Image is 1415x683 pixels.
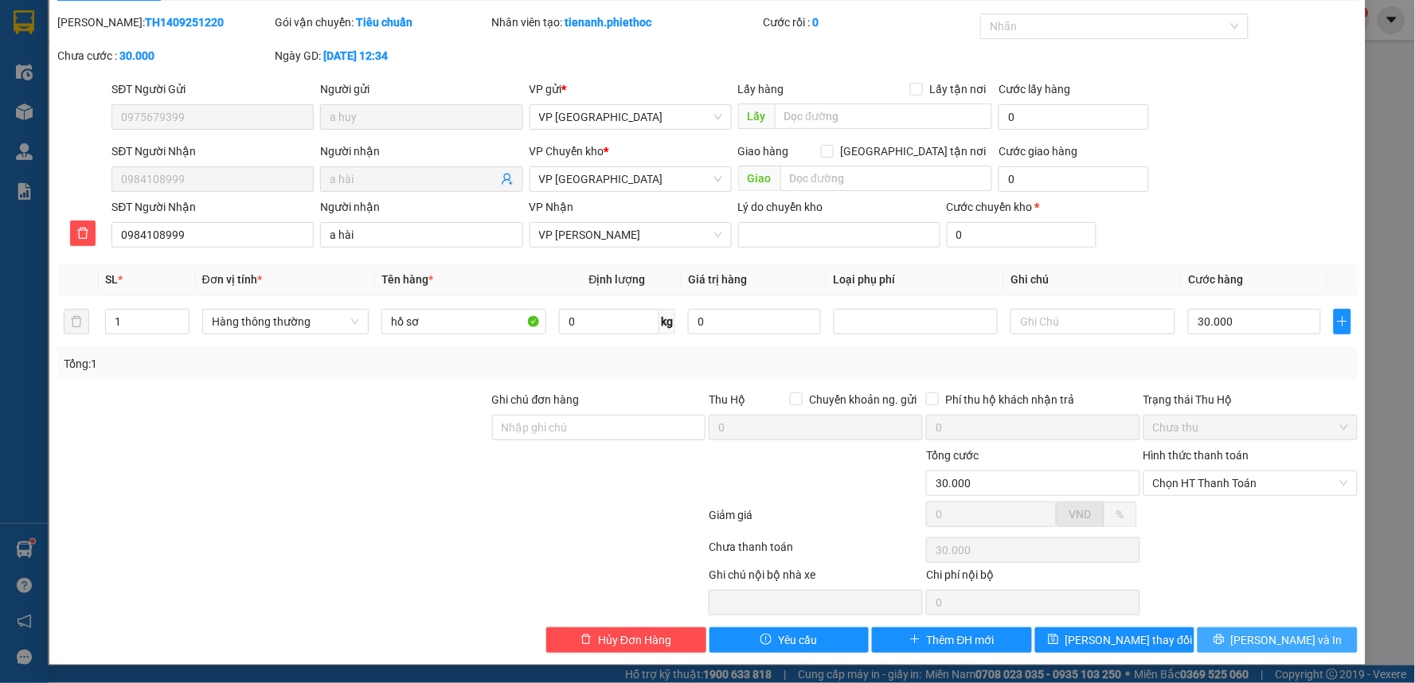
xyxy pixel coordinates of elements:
span: Hàng thông thường [212,310,359,334]
span: Lấy hàng [738,83,784,96]
span: Thu Hộ [709,393,745,406]
button: printer[PERSON_NAME] và In [1198,627,1358,653]
button: save[PERSON_NAME] thay đổi [1035,627,1195,653]
span: save [1048,634,1059,646]
div: Nhân viên tạo: [492,14,760,31]
span: Tên hàng [381,273,433,286]
label: Cước lấy hàng [999,83,1070,96]
input: Ghi chú đơn hàng [492,415,706,440]
div: Lý do chuyển kho [738,198,940,216]
input: Dọc đường [780,166,993,191]
span: Thêm ĐH mới [927,631,995,649]
div: Ngày GD: [275,47,489,64]
input: VD: Bàn, Ghế [381,309,546,334]
label: Ghi chú đơn hàng [492,393,580,406]
span: [PERSON_NAME] thay đổi [1065,631,1193,649]
span: VP Thái Bình [539,167,722,191]
button: plus [1334,309,1351,334]
span: Tổng cước [926,449,979,462]
b: 0 [813,16,819,29]
div: SĐT Người Nhận [111,142,314,160]
span: kg [659,309,675,334]
li: Hotline: 1900 3383, ĐT/Zalo : 0862837383 [149,59,666,79]
span: [GEOGRAPHIC_DATA] tận nơi [834,142,992,160]
span: user-add [501,173,514,185]
span: VP Chuyển kho [530,145,604,158]
span: Lấy [738,103,775,129]
div: Ghi chú nội bộ nhà xe [709,566,923,590]
span: exclamation-circle [760,634,772,646]
b: tienanh.phiethoc [565,16,652,29]
button: plusThêm ĐH mới [872,627,1032,653]
span: Đơn vị tính [202,273,262,286]
th: Ghi chú [1004,264,1182,295]
span: Chuyển khoản ng. gửi [803,391,923,408]
div: Gói vận chuyển: [275,14,489,31]
span: Phí thu hộ khách nhận trả [939,391,1081,408]
span: Giao hàng [738,145,789,158]
b: 30.000 [119,49,154,62]
div: SĐT Người Gửi [111,80,314,98]
th: Loại phụ phí [827,264,1005,295]
b: GỬI : VP [GEOGRAPHIC_DATA] [20,115,237,169]
label: Cước giao hàng [999,145,1077,158]
span: Giao [738,166,780,191]
input: Cước giao hàng [999,166,1149,192]
button: delete [70,221,96,246]
span: VP Trần Khát Chân [539,223,722,247]
div: SĐT Người Nhận [111,198,314,216]
b: TH1409251220 [145,16,224,29]
span: % [1116,508,1124,521]
span: Định lượng [589,273,646,286]
div: Trạng thái Thu Hộ [1143,391,1358,408]
div: Người nhận [320,142,522,160]
div: Người gửi [320,80,522,98]
div: [PERSON_NAME]: [57,14,272,31]
b: [DATE] 12:34 [323,49,388,62]
div: Cước chuyển kho [947,198,1097,216]
div: Người nhận [320,198,522,216]
input: Ghi Chú [1010,309,1175,334]
span: VND [1069,508,1092,521]
span: delete [580,634,592,646]
div: Cước rồi : [764,14,978,31]
div: VP gửi [530,80,732,98]
input: Dọc đường [775,103,993,129]
div: Tổng: 1 [64,355,546,373]
span: delete [71,227,95,240]
span: Yêu cầu [778,631,817,649]
span: Chưa thu [1153,416,1348,439]
div: Chưa cước : [57,47,272,64]
div: Chi phí nội bộ [926,566,1140,590]
span: printer [1214,634,1225,646]
img: logo.jpg [20,20,100,100]
div: Giảm giá [707,506,924,534]
button: deleteHủy Đơn Hàng [546,627,706,653]
div: Chưa thanh toán [707,538,924,566]
input: Cước lấy hàng [999,104,1149,130]
button: delete [64,309,89,334]
span: Giá trị hàng [688,273,747,286]
span: Cước hàng [1188,273,1243,286]
span: SL [105,273,118,286]
b: Tiêu chuẩn [356,16,412,29]
span: plus [909,634,921,646]
span: Chọn HT Thanh Toán [1153,471,1348,495]
span: plus [1335,315,1351,328]
li: 237 [PERSON_NAME] , [GEOGRAPHIC_DATA] [149,39,666,59]
span: VP Tiền Hải [539,105,722,129]
span: Lấy tận nơi [923,80,992,98]
button: exclamation-circleYêu cầu [709,627,870,653]
div: VP Nhận [530,198,732,216]
label: Hình thức thanh toán [1143,449,1249,462]
span: [PERSON_NAME] và In [1231,631,1343,649]
span: Hủy Đơn Hàng [598,631,671,649]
